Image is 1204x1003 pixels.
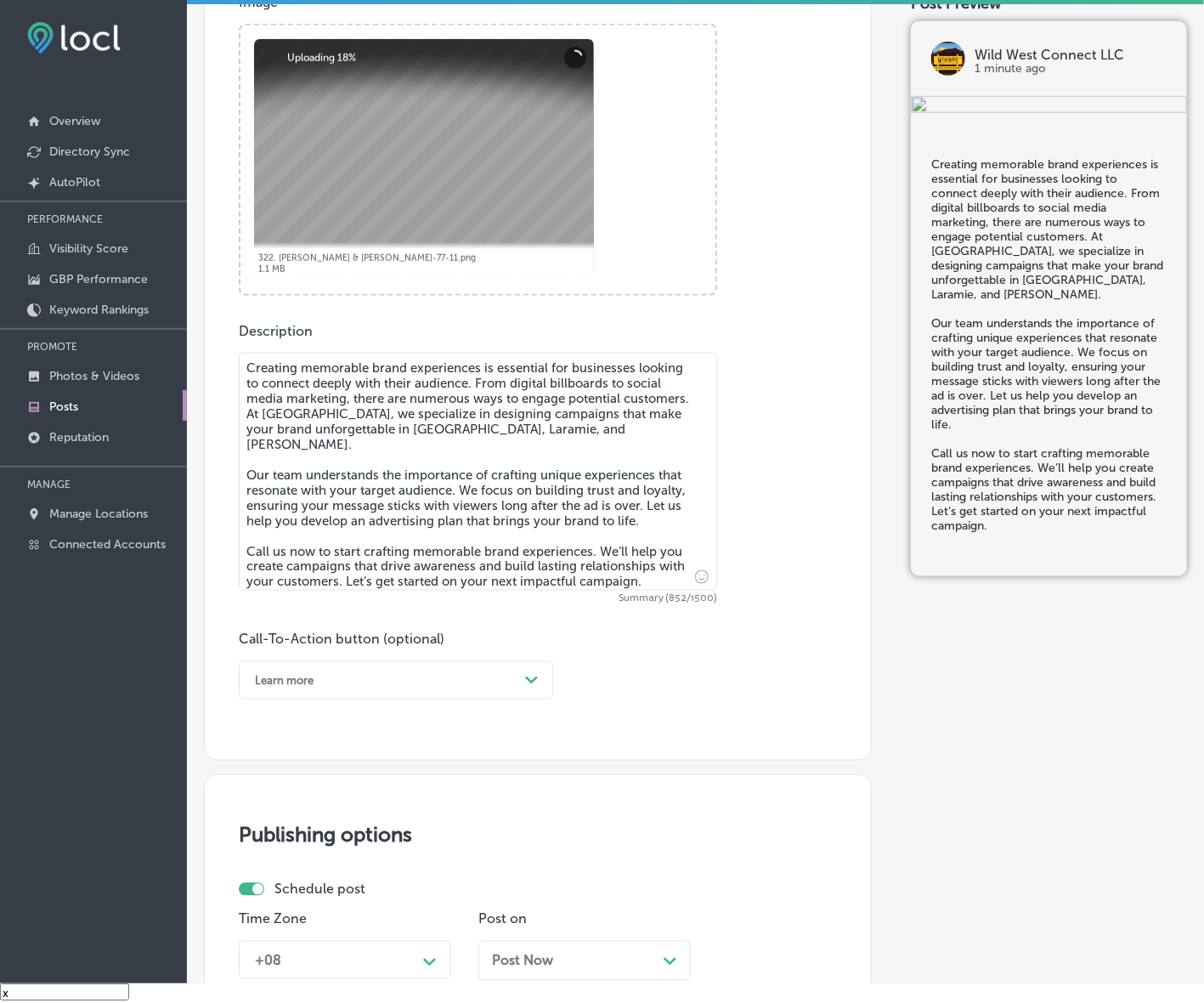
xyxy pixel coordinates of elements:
[492,953,553,969] span: Post Now
[49,144,130,159] p: Directory Sync
[27,22,121,54] img: fda3e92497d09a02dc62c9cd864e3231.png
[255,674,314,687] div: Learn more
[49,241,128,256] p: Visibility Score
[274,881,365,898] label: Schedule post
[49,399,78,414] p: Posts
[239,323,313,339] label: Description
[49,114,100,128] p: Overview
[255,952,281,968] div: +08
[931,157,1167,533] h5: Creating memorable brand experiences is essential for businesses looking to connect deeply with t...
[49,507,148,521] p: Manage Locations
[49,369,139,383] p: Photos & Videos
[49,272,148,286] p: GBP Performance
[49,303,149,317] p: Keyword Rankings
[49,537,166,552] p: Connected Accounts
[239,911,451,927] p: Time Zone
[975,48,1167,62] p: Wild West Connect LLC
[239,353,717,591] textarea: Creating memorable brand experiences is essential for businesses looking to connect deeply with t...
[239,594,717,604] span: Summary (852/1500)
[975,62,1167,76] p: 1 minute ago
[240,25,362,42] a: Powered by PQINA
[239,823,837,847] h3: Publishing options
[931,42,965,76] img: logo
[49,430,109,445] p: Reputation
[911,96,1187,116] img: bad41bed-e295-44c2-8071-dfa340deca97
[49,175,100,190] p: AutoPilot
[478,911,691,927] p: Post on
[687,566,709,587] span: Insert emoji
[239,632,444,648] label: Call-To-Action button (optional)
